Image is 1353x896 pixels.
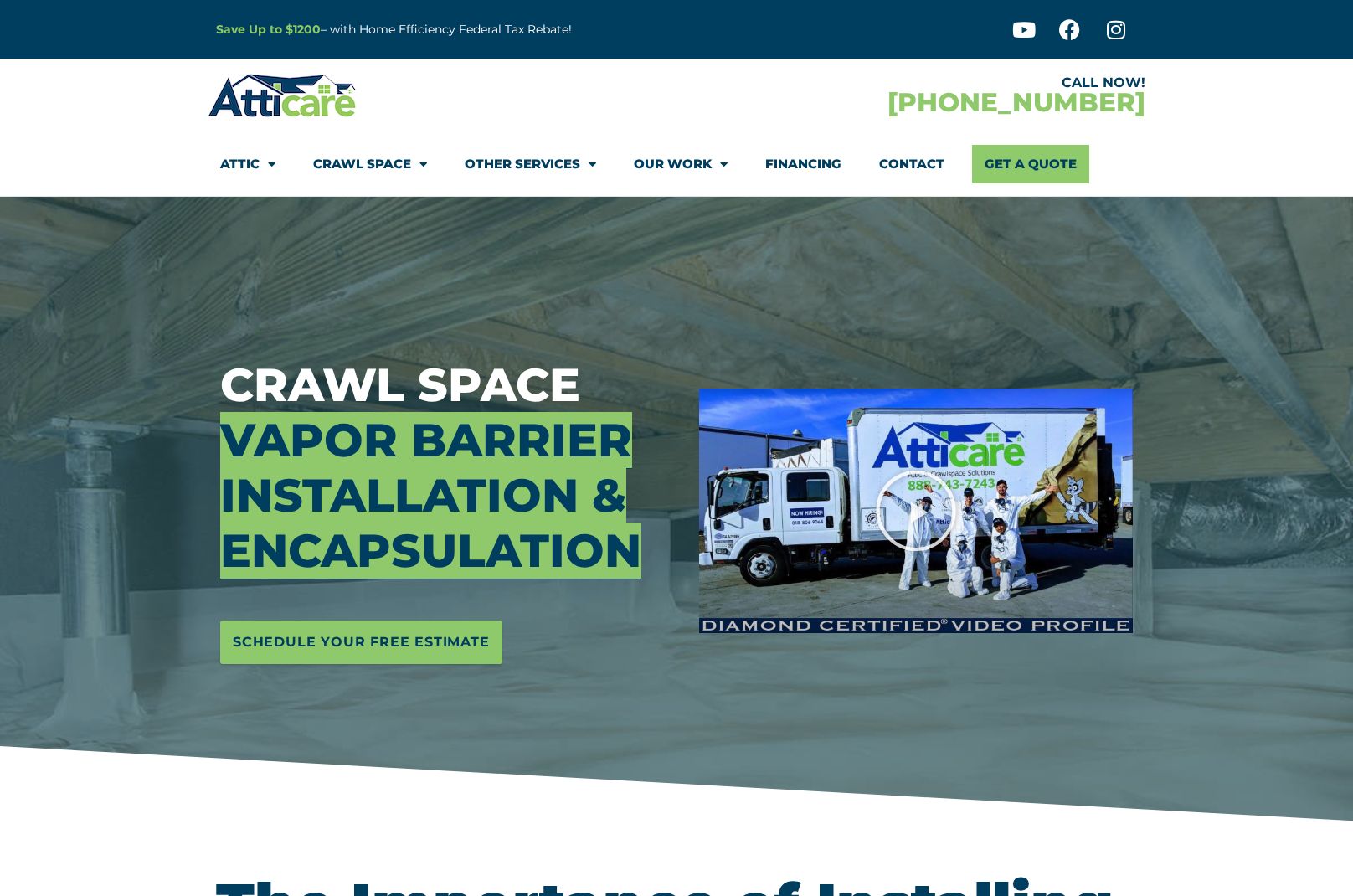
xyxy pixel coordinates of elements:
span: Schedule Your Free Estimate [233,629,490,656]
a: Attic [220,145,275,183]
div: CALL NOW! [676,76,1145,90]
div: Play Video [874,469,958,553]
a: Schedule Your Free Estimate [220,621,502,664]
a: Financing [765,145,841,183]
a: Other Services [465,145,596,183]
span: Vapor Barrier Installation & Encapsulation [220,412,641,579]
a: Crawl Space [313,145,427,183]
a: Contact [879,145,944,183]
a: Our Work [634,145,728,183]
p: – with Home Efficiency Federal Tax Rebate! [216,20,759,39]
nav: Menu [220,145,1133,183]
h3: Crawl Space [220,358,674,579]
a: Save Up to $1200 [216,22,321,37]
a: Get A Quote [972,145,1089,183]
